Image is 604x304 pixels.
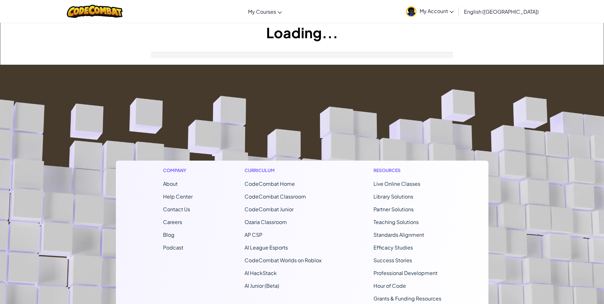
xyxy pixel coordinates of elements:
a: AI Junior (Beta) [245,282,279,289]
a: Professional Development [373,270,437,276]
span: Contact Us [163,206,190,213]
a: CodeCombat Classroom [245,193,306,200]
a: Help Center [163,193,193,200]
span: My Courses [248,8,276,15]
h1: Curriculum [245,167,322,174]
a: Standards Alignment [373,231,424,238]
span: English ([GEOGRAPHIC_DATA]) [464,8,539,15]
h1: Company [163,167,193,174]
a: About [163,180,178,187]
a: English ([GEOGRAPHIC_DATA]) [461,3,542,20]
a: Efficacy Studies [373,244,413,251]
a: Careers [163,219,182,225]
a: AI League Esports [245,244,288,251]
a: Blog [163,231,174,238]
img: CodeCombat logo [67,5,123,18]
h1: Loading... [0,23,604,42]
h1: Resources [373,167,441,174]
a: Podcast [163,244,183,251]
a: Ozaria Classroom [245,219,287,225]
a: CodeCombat Worlds on Roblox [245,257,322,264]
a: Teaching Solutions [373,219,419,225]
a: Partner Solutions [373,206,414,213]
a: Hour of Code [373,282,406,289]
a: CodeCombat Junior [245,206,294,213]
a: Live Online Classes [373,180,420,187]
a: AP CSP [245,231,262,238]
span: My Account [420,8,454,14]
a: AI HackStack [245,270,277,276]
a: Success Stories [373,257,412,264]
span: CodeCombat Home [245,180,295,187]
a: Grants & Funding Resources [373,295,441,302]
img: avatar [406,6,416,17]
a: My Courses [245,3,285,20]
a: Library Solutions [373,193,413,200]
a: My Account [403,1,457,21]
